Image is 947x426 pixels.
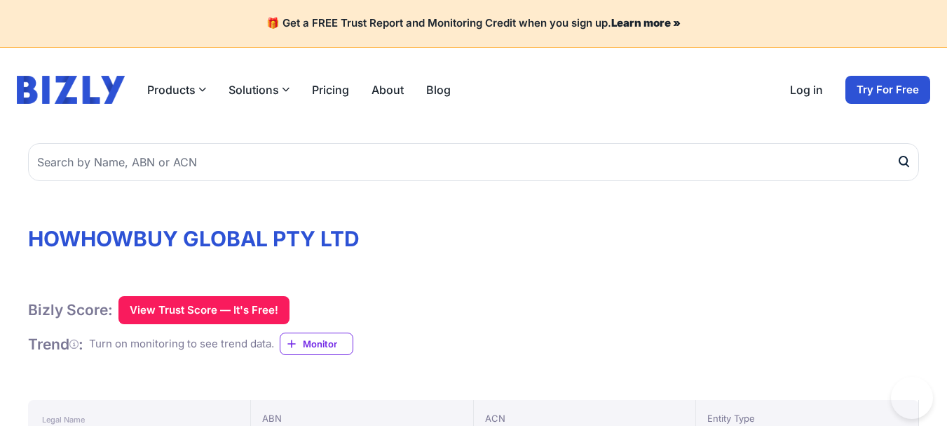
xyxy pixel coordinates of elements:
div: ACN [485,411,685,425]
button: View Trust Score — It's Free! [118,296,289,324]
div: Turn on monitoring to see trend data. [89,336,274,352]
div: Entity Type [707,411,907,425]
h1: Trend : [28,335,83,354]
div: ABN [262,411,462,425]
h1: Bizly Score: [28,300,113,319]
a: Monitor [280,333,353,355]
button: Solutions [229,81,289,98]
a: Try For Free [845,76,930,104]
a: Learn more » [611,16,681,29]
a: Pricing [312,81,349,98]
h1: HOWHOWBUY GLOBAL PTY LTD [28,226,919,251]
a: Log in [790,81,823,98]
button: Products [147,81,206,98]
a: About [372,81,404,98]
span: Monitor [303,337,353,351]
input: Search by Name, ABN or ACN [28,143,919,181]
a: Blog [426,81,451,98]
iframe: Toggle Customer Support [891,377,933,419]
h4: 🎁 Get a FREE Trust Report and Monitoring Credit when you sign up. [17,17,930,30]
